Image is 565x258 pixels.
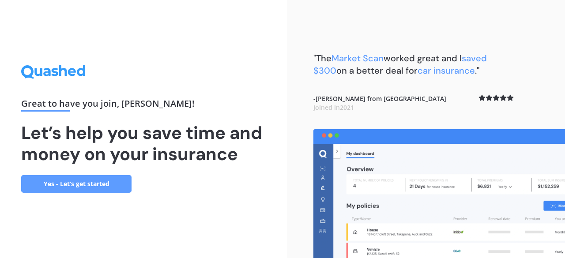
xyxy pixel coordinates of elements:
span: car insurance [418,65,475,76]
b: "The worked great and I on a better deal for ." [313,52,487,76]
b: - [PERSON_NAME] from [GEOGRAPHIC_DATA] [313,94,446,112]
a: Yes - Let’s get started [21,175,132,193]
h1: Let’s help you save time and money on your insurance [21,122,266,165]
span: Market Scan [331,52,384,64]
div: Great to have you join , [PERSON_NAME] ! [21,99,266,112]
span: Joined in 2021 [313,103,354,112]
img: dashboard.webp [313,129,565,258]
